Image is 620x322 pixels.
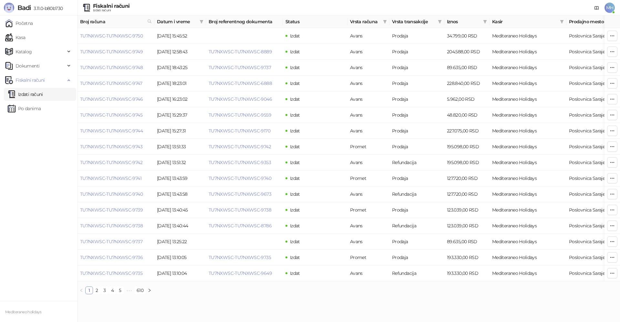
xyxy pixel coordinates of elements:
a: TU7NXWSC-TU7NXWSC-9649 [209,270,272,276]
td: TU7NXWSC-TU7NXWSC-9743 [77,139,154,155]
td: Avans [347,28,389,44]
td: [DATE] 13:10:05 [154,250,206,265]
td: Mediteraneo Holidays [490,250,566,265]
td: Avans [347,186,389,202]
td: 89.635,00 RSD [444,60,490,76]
td: Avans [347,265,389,281]
td: Mediteraneo Holidays [490,202,566,218]
a: TU7NXWSC-TU7NXWSC-9046 [209,96,272,102]
td: [DATE] 15:27:31 [154,123,206,139]
span: Izdat [290,270,300,276]
li: 610 [134,286,146,294]
a: TU7NXWSC-TU7NXWSC-9750 [80,33,143,39]
span: filter [437,17,443,26]
td: [DATE] 18:23:01 [154,76,206,91]
td: Avans [347,60,389,76]
td: 89.635,00 RSD [444,234,490,250]
td: Prodaja [389,202,444,218]
td: Prodaja [389,250,444,265]
span: Izdat [290,191,300,197]
td: Prodaja [389,28,444,44]
li: Prethodna strana [77,286,85,294]
td: TU7NXWSC-TU7NXWSC-9749 [77,44,154,60]
td: Mediteraneo Holidays [490,44,566,60]
button: left [77,286,85,294]
th: Broj računa [77,16,154,28]
a: TU7NXWSC-TU7NXWSC-9740 [80,191,143,197]
td: Avans [347,44,389,60]
span: Broj računa [80,18,145,25]
th: Kasir [490,16,566,28]
td: Mediteraneo Holidays [490,123,566,139]
td: Prodaja [389,234,444,250]
td: 5.962,00 RSD [444,91,490,107]
td: Mediteraneo Holidays [490,218,566,234]
td: Avans [347,123,389,139]
td: Avans [347,218,389,234]
td: TU7NXWSC-TU7NXWSC-9737 [77,234,154,250]
a: Izdati računi [8,88,43,101]
span: left [79,288,83,292]
a: TU7NXWSC-TU7NXWSC-9738 [80,223,143,229]
td: Mediteraneo Holidays [490,60,566,76]
td: [DATE] 12:58:43 [154,44,206,60]
td: [DATE] 15:45:52 [154,28,206,44]
a: TU7NXWSC-TU7NXWSC-9737 [209,65,271,70]
a: TU7NXWSC-TU7NXWSC-9735 [80,270,142,276]
li: 2 [93,286,101,294]
td: 193.330,00 RSD [444,265,490,281]
a: 2 [93,287,100,294]
td: TU7NXWSC-TU7NXWSC-9746 [77,91,154,107]
a: 1 [86,287,93,294]
span: Izdat [290,65,300,70]
span: filter [200,20,203,24]
li: 4 [108,286,116,294]
a: TU7NXWSC-TU7NXWSC-9749 [80,49,143,55]
td: Avans [347,234,389,250]
td: Refundacija [389,186,444,202]
td: Prodaja [389,123,444,139]
th: Vrsta računa [347,16,389,28]
td: [DATE] 13:43:58 [154,186,206,202]
td: Avans [347,91,389,107]
span: MH [604,3,615,13]
span: filter [482,17,488,26]
span: Izdat [290,160,300,165]
td: Mediteraneo Holidays [490,186,566,202]
span: Izdat [290,175,300,181]
td: TU7NXWSC-TU7NXWSC-9748 [77,60,154,76]
span: Badi [17,4,31,12]
a: TU7NXWSC-TU7NXWSC-8786 [209,223,272,229]
td: [DATE] 13:25:22 [154,234,206,250]
td: [DATE] 15:29:37 [154,107,206,123]
td: Prodaja [389,76,444,91]
td: [DATE] 18:43:25 [154,60,206,76]
span: ••• [124,286,134,294]
img: Logo [4,3,14,13]
span: filter [383,20,387,24]
span: Izdat [290,80,300,86]
span: right [148,288,151,292]
li: 5 [116,286,124,294]
td: 204.588,00 RSD [444,44,490,60]
span: Vrsta računa [350,18,380,25]
td: Refundacija [389,218,444,234]
span: Izdat [290,96,300,102]
td: Refundacija [389,265,444,281]
td: TU7NXWSC-TU7NXWSC-9741 [77,171,154,186]
li: 1 [85,286,93,294]
td: 123.039,00 RSD [444,218,490,234]
span: Dokumenti [15,59,39,72]
a: TU7NXWSC-TU7NXWSC-9353 [209,160,271,165]
a: TU7NXWSC-TU7NXWSC-9745 [80,112,142,118]
td: TU7NXWSC-TU7NXWSC-9735 [77,265,154,281]
a: Kasa [5,31,25,44]
td: Promet [347,139,389,155]
td: Promet [347,250,389,265]
td: 34.799,00 RSD [444,28,490,44]
td: Prodaja [389,60,444,76]
td: TU7NXWSC-TU7NXWSC-9742 [77,155,154,171]
td: Prodaja [389,107,444,123]
th: Vrsta transakcije [389,16,444,28]
a: TU7NXWSC-TU7NXWSC-9673 [209,191,271,197]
